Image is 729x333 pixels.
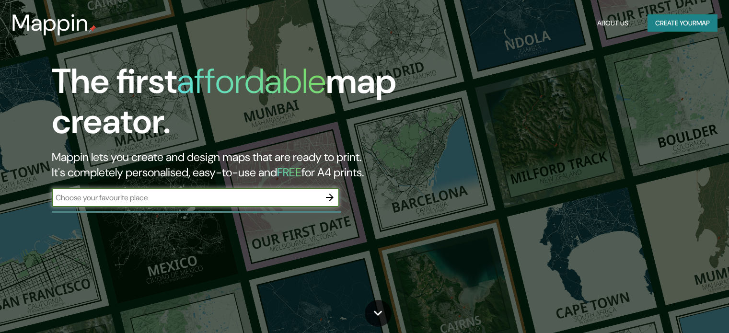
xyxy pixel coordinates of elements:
button: Create yourmap [648,14,717,32]
h3: Mappin [12,10,89,36]
h5: FREE [277,165,301,180]
h1: The first map creator. [52,61,417,149]
input: Choose your favourite place [52,192,320,203]
h2: Mappin lets you create and design maps that are ready to print. It's completely personalised, eas... [52,149,417,180]
img: mappin-pin [89,25,96,33]
button: About Us [593,14,632,32]
h1: affordable [177,59,326,103]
